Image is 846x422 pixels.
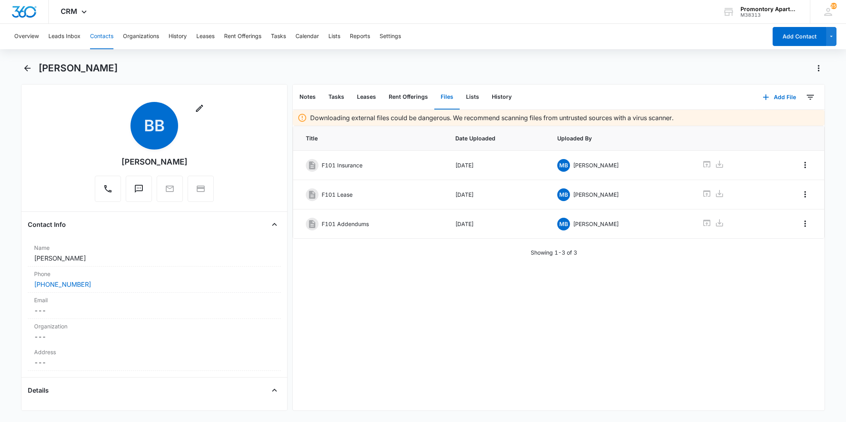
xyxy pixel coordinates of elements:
label: Source [34,409,274,418]
dd: --- [34,358,274,367]
span: CRM [61,7,77,15]
a: [PHONE_NUMBER] [34,280,91,289]
div: [PERSON_NAME] [121,156,188,168]
div: notifications count [831,3,837,9]
button: Overflow Menu [799,217,811,230]
button: Actions [812,62,825,75]
p: Downloading external files could be dangerous. We recommend scanning files from untrusted sources... [310,113,673,123]
button: Organizations [123,24,159,49]
a: Text [126,188,152,195]
button: Add File [755,88,804,107]
button: Text [126,176,152,202]
button: History [485,85,518,109]
span: Uploaded By [557,134,683,142]
a: Call [95,188,121,195]
button: Files [434,85,460,109]
button: Settings [380,24,401,49]
button: Calendar [295,24,319,49]
label: Organization [34,322,274,330]
dd: --- [34,332,274,341]
label: Name [34,244,274,252]
button: Close [268,218,281,231]
div: Phone[PHONE_NUMBER] [28,267,280,293]
label: Email [34,296,274,304]
button: Add Contact [773,27,826,46]
p: Showing 1-3 of 3 [531,248,577,257]
p: F101 Addendums [322,220,369,228]
button: Tasks [322,85,351,109]
button: Leases [196,24,215,49]
button: Close [268,384,281,397]
button: Rent Offerings [224,24,261,49]
button: Lists [460,85,485,109]
button: Leases [351,85,382,109]
div: Organization--- [28,319,280,345]
p: F101 Lease [322,190,353,199]
h4: Details [28,386,49,395]
dd: [PERSON_NAME] [34,253,274,263]
button: Call [95,176,121,202]
label: Address [34,348,274,356]
button: Lists [328,24,340,49]
div: Address--- [28,345,280,371]
button: Notes [293,85,322,109]
button: Leads Inbox [48,24,81,49]
span: Date Uploaded [455,134,538,142]
td: [DATE] [446,151,548,180]
h4: Contact Info [28,220,66,229]
button: Contacts [90,24,113,49]
button: Reports [350,24,370,49]
button: Tasks [271,24,286,49]
button: Filters [804,91,817,104]
div: Name[PERSON_NAME] [28,240,280,267]
div: account name [740,6,798,12]
button: Overflow Menu [799,159,811,171]
span: Title [306,134,436,142]
button: Overflow Menu [799,188,811,201]
label: Phone [34,270,274,278]
p: [PERSON_NAME] [573,190,619,199]
h1: [PERSON_NAME] [38,62,118,74]
td: [DATE] [446,209,548,239]
dd: --- [34,306,274,315]
span: MB [557,218,570,230]
button: Back [21,62,33,75]
span: BB [130,102,178,150]
td: [DATE] [446,180,548,209]
button: Overview [14,24,39,49]
div: account id [740,12,798,18]
p: [PERSON_NAME] [573,220,619,228]
p: F101 Insurance [322,161,363,169]
button: Rent Offerings [382,85,434,109]
div: Email--- [28,293,280,319]
span: MB [557,188,570,201]
span: MB [557,159,570,172]
p: [PERSON_NAME] [573,161,619,169]
span: 255 [831,3,837,9]
button: History [169,24,187,49]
